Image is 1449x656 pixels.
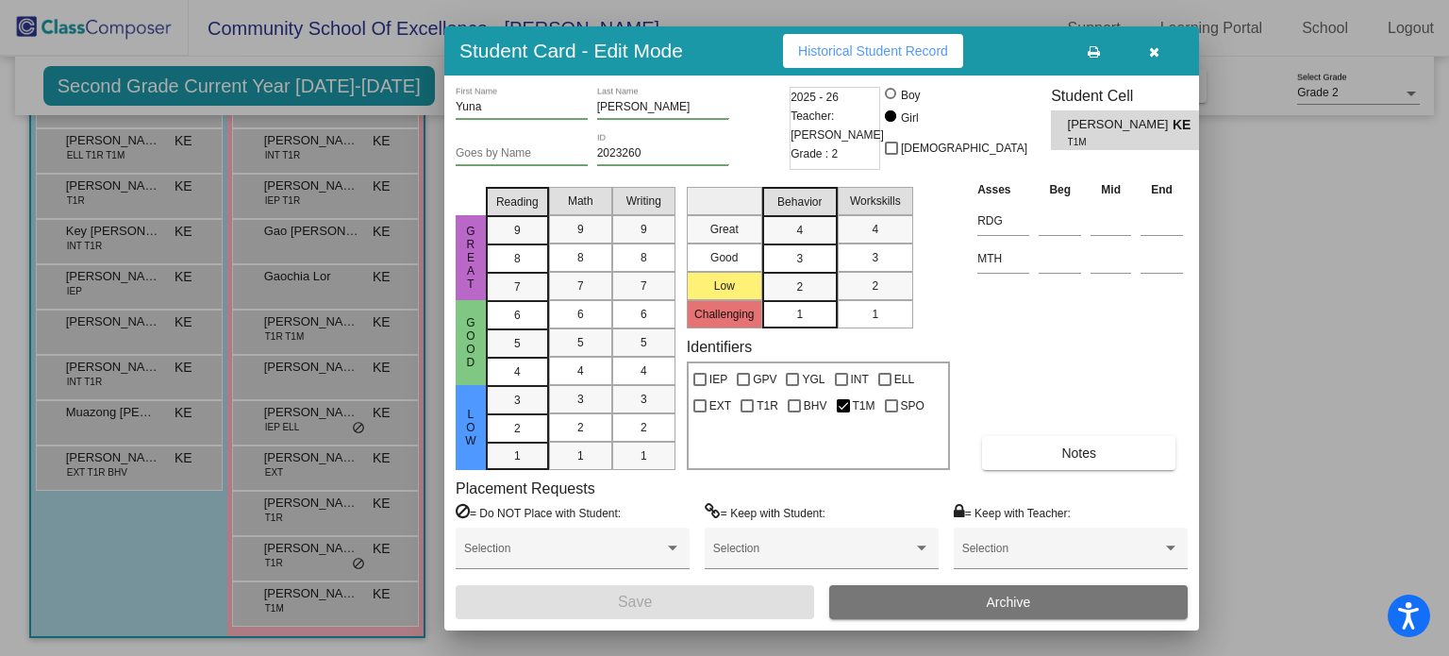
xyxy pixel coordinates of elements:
span: 3 [641,391,647,408]
span: Teacher: [PERSON_NAME] [791,107,884,144]
button: Archive [829,585,1188,619]
span: [PERSON_NAME] [1068,115,1173,135]
label: Placement Requests [456,479,595,497]
span: Good [462,316,479,369]
span: SPO [901,395,924,417]
span: 1 [872,306,878,323]
span: 7 [577,278,584,294]
span: 9 [641,221,647,238]
span: ELL [894,368,914,391]
span: KE [1173,115,1199,135]
span: 1 [514,447,521,464]
span: Workskills [850,193,901,210]
input: assessment [977,244,1029,273]
span: 2025 - 26 [791,88,839,107]
span: GPV [753,368,776,391]
span: 5 [514,335,521,352]
span: 1 [641,447,647,464]
span: 7 [514,278,521,295]
span: 7 [641,278,647,294]
input: Enter ID [597,147,729,160]
span: 8 [514,250,521,267]
th: Beg [1034,179,1086,200]
span: 4 [514,363,521,380]
span: 3 [514,392,521,409]
span: Grade : 2 [791,144,838,163]
span: 6 [514,307,521,324]
span: 2 [872,278,878,294]
span: 3 [872,249,878,266]
span: Low [462,408,479,447]
div: Boy [900,87,921,104]
input: assessment [977,207,1029,235]
span: Archive [987,595,1031,610]
span: Behavior [777,193,822,210]
span: YGL [802,368,824,391]
label: = Keep with Teacher: [954,503,1071,522]
span: Great [462,225,479,291]
span: INT [851,368,869,391]
th: End [1136,179,1188,200]
button: Notes [982,436,1175,470]
span: T1M [853,395,875,417]
span: 4 [872,221,878,238]
span: 5 [641,334,647,351]
span: 4 [796,222,803,239]
button: Save [456,585,814,619]
span: 6 [577,306,584,323]
span: 8 [577,249,584,266]
button: Historical Student Record [783,34,963,68]
span: BHV [804,395,827,417]
span: IEP [709,368,727,391]
span: 2 [577,419,584,436]
span: 8 [641,249,647,266]
span: Notes [1061,446,1096,461]
span: 2 [796,278,803,295]
span: Historical Student Record [798,43,948,59]
span: Math [568,193,593,210]
label: = Do NOT Place with Student: [456,503,621,522]
span: 2 [641,419,647,436]
span: Writing [626,193,661,210]
span: T1M [1068,135,1159,149]
span: 2 [514,420,521,437]
h3: Student Cell [1051,87,1215,105]
span: 4 [641,362,647,379]
span: T1R [757,395,778,417]
span: 6 [641,306,647,323]
span: 1 [577,447,584,464]
span: 9 [577,221,584,238]
span: 1 [796,306,803,323]
span: 3 [796,250,803,267]
span: 9 [514,222,521,239]
th: Mid [1086,179,1136,200]
label: = Keep with Student: [705,503,825,522]
span: [DEMOGRAPHIC_DATA] [901,137,1027,160]
h3: Student Card - Edit Mode [459,39,683,62]
input: goes by name [456,147,588,160]
th: Asses [973,179,1034,200]
span: EXT [709,395,731,417]
span: 5 [577,334,584,351]
div: Girl [900,109,919,126]
label: Identifiers [687,338,752,356]
span: Save [618,594,652,610]
span: 4 [577,362,584,379]
span: Reading [496,193,539,210]
span: 3 [577,391,584,408]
